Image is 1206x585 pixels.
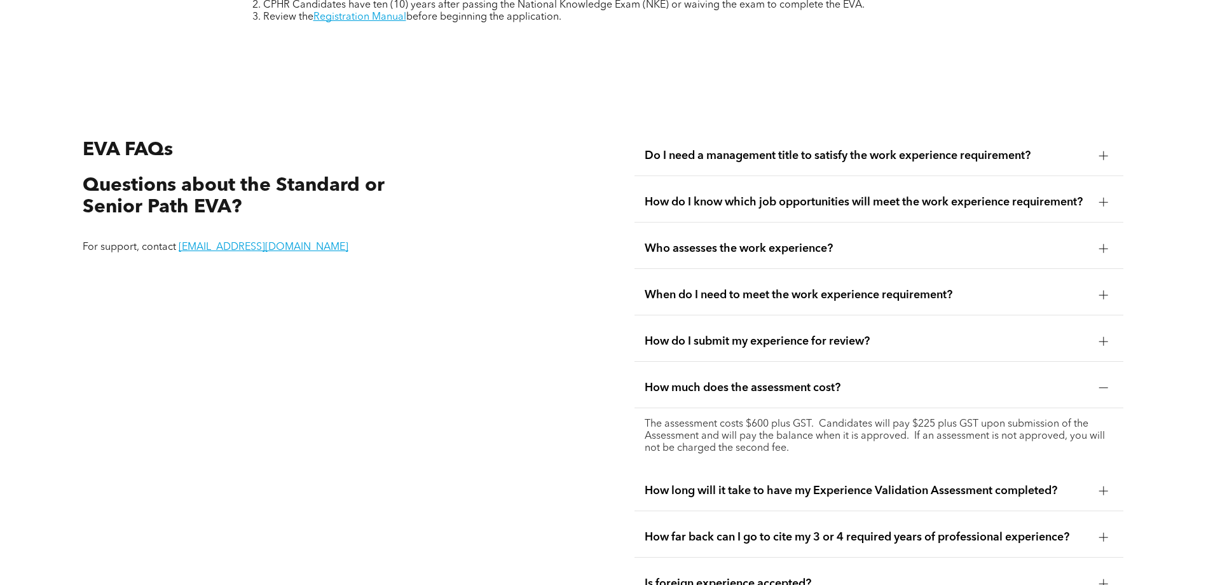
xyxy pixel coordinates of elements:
[313,12,406,22] a: Registration Manual
[645,381,1089,395] span: How much does the assessment cost?
[645,195,1089,209] span: How do I know which job opportunities will meet the work experience requirement?
[645,484,1089,498] span: How long will it take to have my Experience Validation Assessment completed?
[645,288,1089,302] span: When do I need to meet the work experience requirement?
[645,334,1089,348] span: How do I submit my experience for review?
[645,530,1089,544] span: How far back can I go to cite my 3 or 4 required years of professional experience?
[83,141,173,160] span: EVA FAQs
[179,242,348,252] a: [EMAIL_ADDRESS][DOMAIN_NAME]
[645,242,1089,256] span: Who assesses the work experience?
[645,149,1089,163] span: Do I need a management title to satisfy the work experience requirement?
[83,176,385,217] span: Questions about the Standard or Senior Path EVA?
[83,242,176,252] span: For support, contact
[263,11,969,24] li: Review the before beginning the application.
[645,418,1113,455] p: The assessment costs $600 plus GST. Candidates will pay $225 plus GST upon submission of the Asse...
